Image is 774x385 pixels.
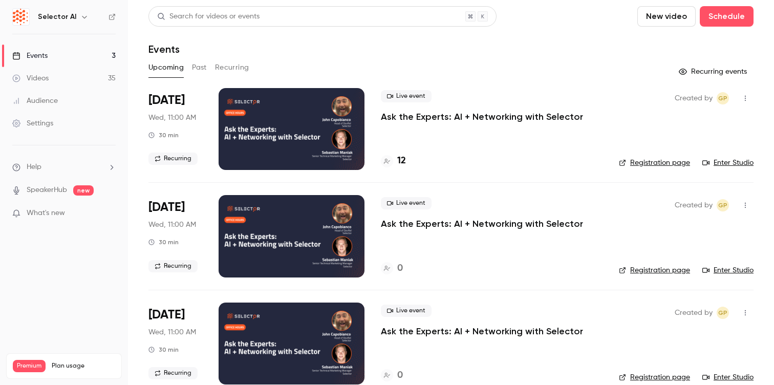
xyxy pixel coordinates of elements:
[12,51,48,61] div: Events
[381,90,432,102] span: Live event
[148,238,179,246] div: 30 min
[381,305,432,317] span: Live event
[381,218,583,230] a: Ask the Experts: AI + Networking with Selector
[13,360,46,372] span: Premium
[148,43,180,55] h1: Events
[381,325,583,337] a: Ask the Experts: AI + Networking with Selector
[619,265,690,275] a: Registration page
[674,63,754,80] button: Recurring events
[148,199,185,216] span: [DATE]
[381,154,406,168] a: 12
[397,154,406,168] h4: 12
[148,88,202,170] div: Oct 15 Wed, 12:00 PM (America/New York)
[397,369,403,382] h4: 0
[148,92,185,109] span: [DATE]
[717,307,729,319] span: Gianna Papagni
[702,265,754,275] a: Enter Studio
[637,6,696,27] button: New video
[397,262,403,275] h4: 0
[148,220,196,230] span: Wed, 11:00 AM
[381,197,432,209] span: Live event
[148,307,185,323] span: [DATE]
[381,111,583,123] a: Ask the Experts: AI + Networking with Selector
[718,199,727,211] span: GP
[675,307,713,319] span: Created by
[12,162,116,173] li: help-dropdown-opener
[619,372,690,382] a: Registration page
[381,262,403,275] a: 0
[700,6,754,27] button: Schedule
[12,118,53,129] div: Settings
[675,92,713,104] span: Created by
[27,162,41,173] span: Help
[381,369,403,382] a: 0
[718,307,727,319] span: GP
[27,208,65,219] span: What's new
[717,92,729,104] span: Gianna Papagni
[702,372,754,382] a: Enter Studio
[148,303,202,384] div: Dec 17 Wed, 12:00 PM (America/New York)
[27,185,67,196] a: SpeakerHub
[717,199,729,211] span: Gianna Papagni
[157,11,260,22] div: Search for videos or events
[192,59,207,76] button: Past
[148,113,196,123] span: Wed, 11:00 AM
[148,367,198,379] span: Recurring
[148,59,184,76] button: Upcoming
[148,195,202,277] div: Nov 19 Wed, 12:00 PM (America/New York)
[718,92,727,104] span: GP
[12,73,49,83] div: Videos
[52,362,115,370] span: Plan usage
[148,131,179,139] div: 30 min
[13,9,29,25] img: Selector AI
[148,327,196,337] span: Wed, 11:00 AM
[148,260,198,272] span: Recurring
[103,209,116,218] iframe: Noticeable Trigger
[675,199,713,211] span: Created by
[12,96,58,106] div: Audience
[73,185,94,196] span: new
[702,158,754,168] a: Enter Studio
[619,158,690,168] a: Registration page
[148,153,198,165] span: Recurring
[215,59,249,76] button: Recurring
[148,346,179,354] div: 30 min
[38,12,76,22] h6: Selector AI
